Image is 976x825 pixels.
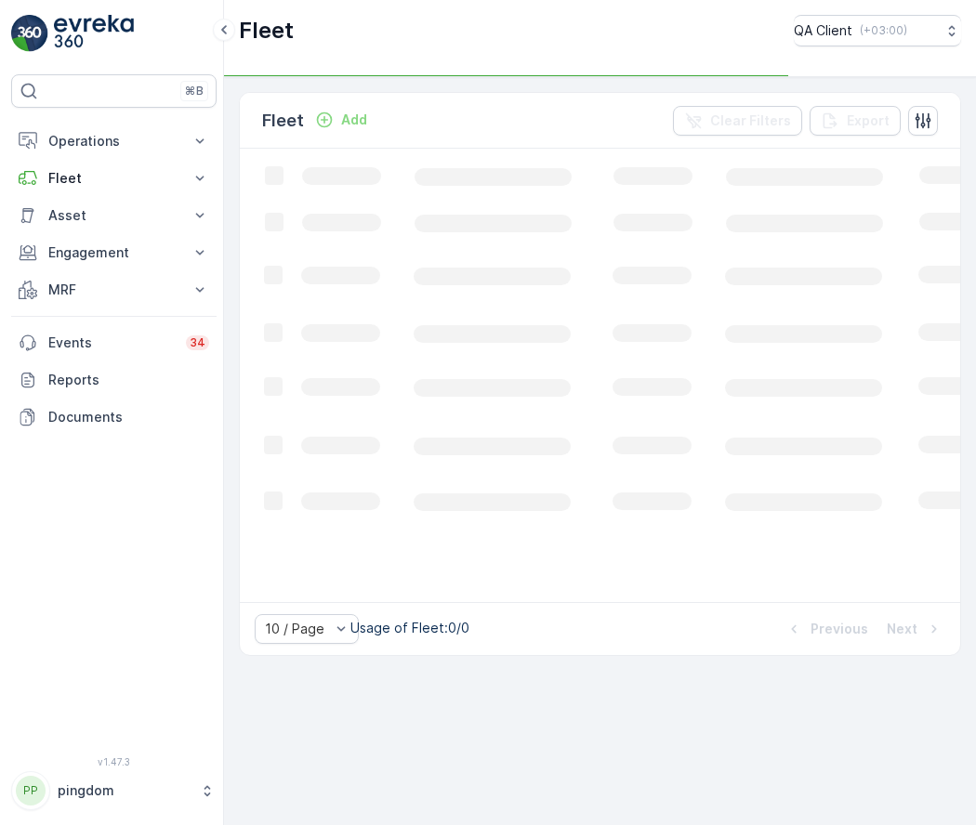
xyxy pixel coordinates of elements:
[11,771,217,810] button: PPpingdom
[11,123,217,160] button: Operations
[794,15,961,46] button: QA Client(+03:00)
[48,371,209,389] p: Reports
[48,132,179,151] p: Operations
[48,334,175,352] p: Events
[48,281,179,299] p: MRF
[16,776,46,805] div: PP
[262,108,304,134] p: Fleet
[11,160,217,197] button: Fleet
[11,15,48,52] img: logo
[11,197,217,234] button: Asset
[48,206,179,225] p: Asset
[11,756,217,767] span: v 1.47.3
[794,21,852,40] p: QA Client
[11,361,217,399] a: Reports
[673,106,802,136] button: Clear Filters
[185,84,204,98] p: ⌘B
[783,618,870,640] button: Previous
[239,16,294,46] p: Fleet
[860,23,907,38] p: ( +03:00 )
[190,335,205,350] p: 34
[308,109,375,131] button: Add
[847,111,890,130] p: Export
[810,106,901,136] button: Export
[885,618,945,640] button: Next
[48,408,209,426] p: Documents
[887,620,917,638] p: Next
[48,243,179,262] p: Engagement
[48,169,179,188] p: Fleet
[710,111,791,130] p: Clear Filters
[341,111,367,129] p: Add
[11,234,217,271] button: Engagement
[11,399,217,436] a: Documents
[11,324,217,361] a: Events34
[58,781,191,800] p: pingdom
[11,271,217,308] button: MRF
[54,15,134,52] img: logo_light-DOdMpM7g.png
[811,620,868,638] p: Previous
[350,619,469,637] p: Usage of Fleet : 0/0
